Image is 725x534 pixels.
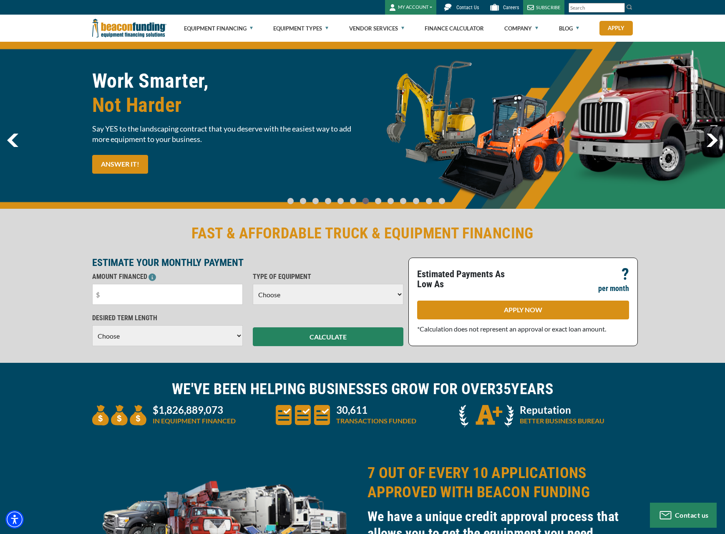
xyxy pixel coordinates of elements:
input: Search [569,3,625,13]
img: Search [626,4,633,10]
span: Contact Us [456,5,479,10]
a: Go To Slide 0 [286,197,296,205]
a: Go To Slide 2 [311,197,321,205]
a: ANSWER IT! [92,155,148,174]
a: equipment collage [92,517,357,525]
img: Left Navigator [7,134,18,147]
a: Equipment Types [273,15,328,42]
a: Go To Slide 5 [348,197,358,205]
span: 35 [496,380,511,398]
button: CALCULATE [253,327,403,346]
p: DESIRED TERM LENGTH [92,313,243,323]
img: three money bags to convey large amount of equipment financed [92,405,146,425]
p: 30,611 [336,405,416,415]
a: Go To Slide 1 [298,197,308,205]
p: IN EQUIPMENT FINANCED [153,416,236,426]
a: Clear search text [616,5,623,11]
input: $ [92,284,243,305]
a: Company [504,15,538,42]
button: Contact us [650,503,717,528]
p: AMOUNT FINANCED [92,272,243,282]
img: Right Navigator [706,134,718,147]
a: Go To Slide 12 [437,197,447,205]
a: Apply [599,21,633,35]
p: per month [598,283,629,294]
img: three document icons to convery large amount of transactions funded [276,405,330,425]
p: Estimated Payments As Low As [417,269,518,289]
span: Not Harder [92,93,357,117]
span: Say YES to the landscaping contract that you deserve with the easiest way to add more equipment t... [92,124,357,144]
a: APPLY NOW [417,301,629,319]
a: Go To Slide 11 [424,197,434,205]
div: Accessibility Menu [5,510,24,529]
p: Reputation [520,405,604,415]
h2: WE'VE BEEN HELPING BUSINESSES GROW FOR OVER YEARS [92,380,633,399]
h2: 7 OUT OF EVERY 10 APPLICATIONS APPROVED WITH BEACON FUNDING [368,463,633,502]
p: ? [622,269,629,279]
img: Beacon Funding Corporation logo [92,15,166,42]
span: Careers [503,5,519,10]
a: next [706,134,718,147]
p: TYPE OF EQUIPMENT [253,272,403,282]
span: Contact us [675,511,709,519]
span: *Calculation does not represent an approval or exact loan amount. [417,325,606,333]
a: Go To Slide 4 [336,197,346,205]
a: Go To Slide 7 [373,197,383,205]
p: $1,826,889,073 [153,405,236,415]
a: Blog [559,15,579,42]
a: Go To Slide 10 [411,197,421,205]
a: Go To Slide 8 [386,197,396,205]
a: Vendor Services [349,15,404,42]
a: Go To Slide 3 [323,197,333,205]
a: Finance Calculator [425,15,484,42]
p: BETTER BUSINESS BUREAU [520,416,604,426]
img: A + icon [459,405,514,428]
a: Equipment Financing [184,15,253,42]
h2: FAST & AFFORDABLE TRUCK & EQUIPMENT FINANCING [92,224,633,243]
p: TRANSACTIONS FUNDED [336,416,416,426]
a: Go To Slide 9 [398,197,408,205]
a: Go To Slide 6 [361,197,371,205]
h1: Work Smarter, [92,69,357,117]
p: ESTIMATE YOUR MONTHLY PAYMENT [92,258,403,268]
a: previous [7,134,18,147]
